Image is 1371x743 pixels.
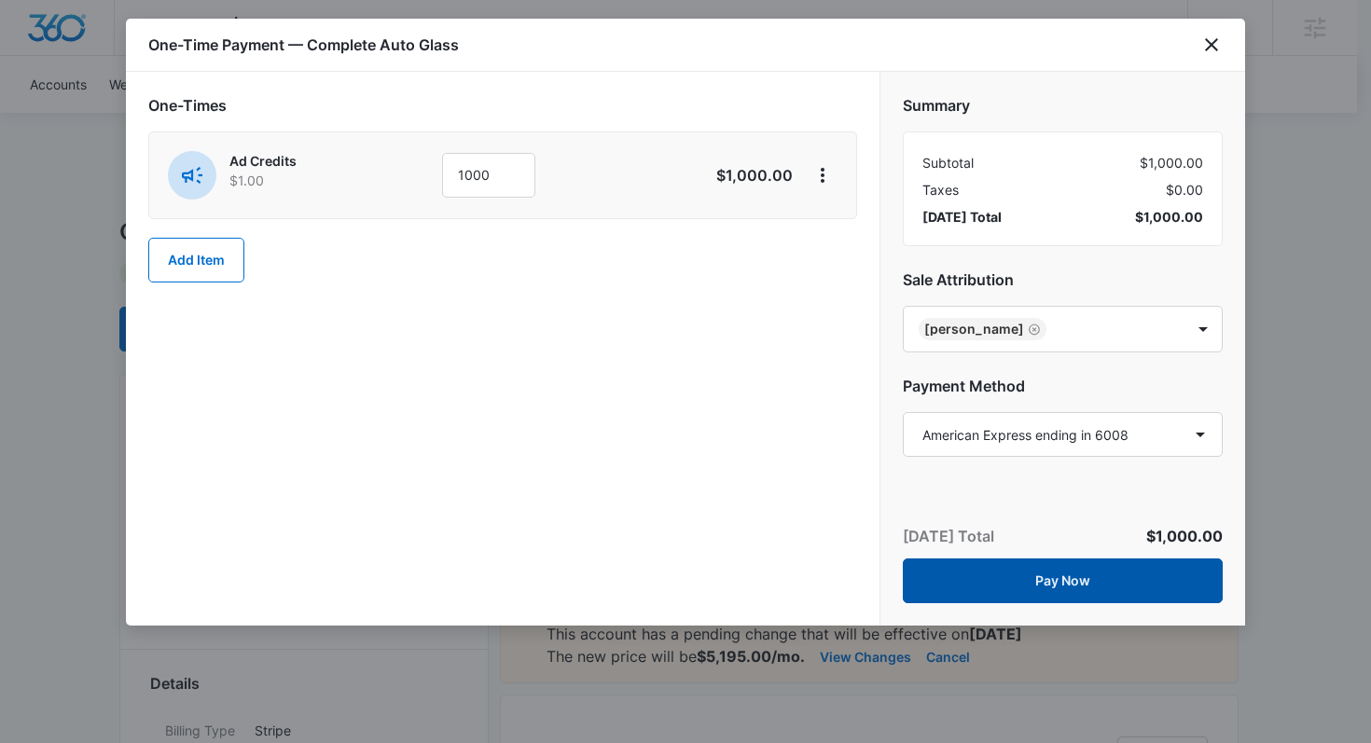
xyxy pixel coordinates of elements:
span: Taxes [922,180,959,200]
p: Ad Credits [229,151,390,171]
div: [PERSON_NAME] [924,323,1024,336]
h2: Sale Attribution [903,268,1223,291]
span: $0.00 [1166,180,1203,200]
h2: Summary [903,94,1223,117]
button: View More [808,160,838,190]
div: Remove Brooke Poulson [1024,323,1041,336]
span: $1,000.00 [1146,527,1223,545]
span: $1,000.00 [1135,207,1203,227]
button: Pay Now [903,558,1223,603]
span: Subtotal [922,153,974,172]
h1: One-Time Payment — Complete Auto Glass [148,34,459,56]
p: $1,000.00 [705,164,793,186]
button: Add Item [148,238,244,282]
div: $1,000.00 [922,153,1203,172]
h2: Payment Method [903,375,1223,397]
input: 1 [442,153,535,198]
p: $1.00 [229,171,390,190]
span: [DATE] Total [922,207,1002,227]
h2: One-Times [148,94,857,117]
button: close [1200,34,1223,56]
p: [DATE] Total [903,525,994,547]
